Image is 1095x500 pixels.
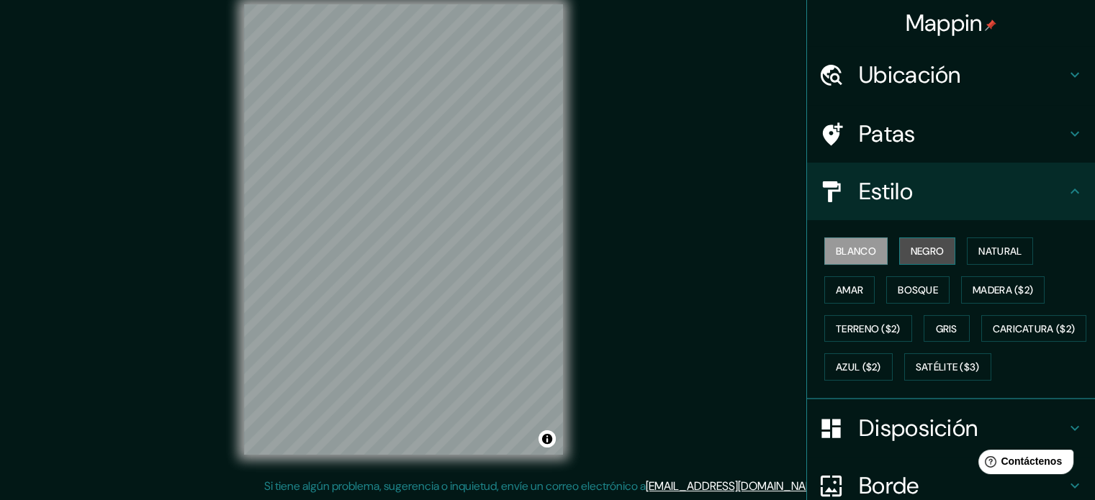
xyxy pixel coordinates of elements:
div: Disposición [807,399,1095,457]
button: Gris [924,315,970,342]
font: Estilo [859,176,913,206]
font: Satélite ($3) [916,361,980,374]
img: pin-icon.png [985,19,996,31]
button: Terreno ($2) [824,315,912,342]
font: Si tiene algún problema, sugerencia o inquietud, envíe un correo electrónico a [264,478,646,494]
button: Negro [899,237,956,265]
font: Negro [911,245,945,258]
button: Azul ($2) [824,353,893,381]
font: Azul ($2) [836,361,881,374]
div: Ubicación [807,46,1095,104]
font: Terreno ($2) [836,322,901,335]
font: Disposición [859,413,978,443]
button: Amar [824,276,875,304]
button: Caricatura ($2) [981,315,1087,342]
button: Bosque [886,276,950,304]
button: Satélite ($3) [904,353,991,381]
div: Estilo [807,163,1095,220]
button: Blanco [824,237,888,265]
div: Patas [807,105,1095,163]
font: Patas [859,119,916,149]
font: Bosque [898,283,938,296]
button: Madera ($2) [961,276,1045,304]
font: Mappin [906,8,983,38]
a: [EMAIL_ADDRESS][DOMAIN_NAME] [646,478,824,494]
font: Gris [936,322,957,335]
font: Caricatura ($2) [993,322,1076,335]
font: Madera ($2) [973,283,1033,296]
font: Blanco [836,245,876,258]
button: Natural [967,237,1033,265]
iframe: Lanzador de widgets de ayuda [967,444,1079,484]
canvas: Mapa [244,4,563,455]
font: Ubicación [859,60,961,90]
button: Activar o desactivar atribución [539,430,556,447]
font: Natural [978,245,1022,258]
font: Amar [836,283,863,296]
